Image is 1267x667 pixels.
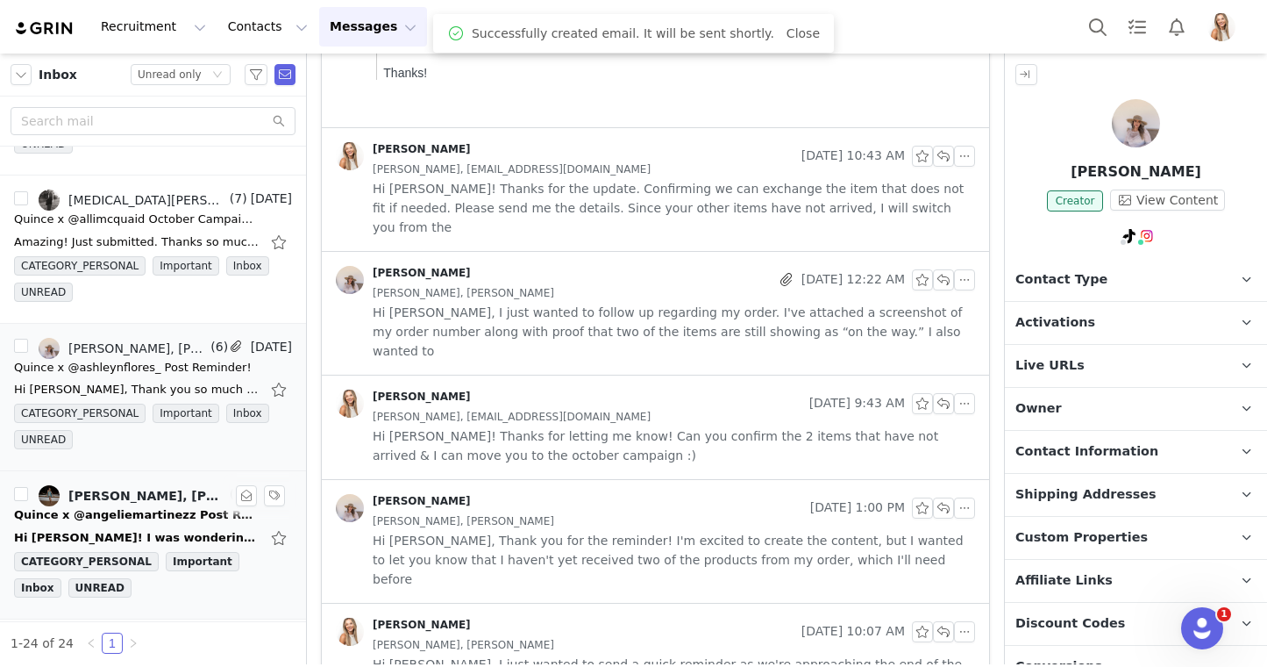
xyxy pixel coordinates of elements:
div: [PERSON_NAME] [DATE] 9:43 AM[PERSON_NAME], [EMAIL_ADDRESS][DOMAIN_NAME] Hi [PERSON_NAME]! Thanks ... [322,376,989,479]
div: [PERSON_NAME] [DATE] 12:22 AM[PERSON_NAME], [PERSON_NAME] Hi [PERSON_NAME], I just wanted to foll... [322,252,989,375]
p: Thanks! [19,384,604,398]
a: [PERSON_NAME] [336,390,471,418]
div: Hi Lily! I was wondering if it was okay for me to post the video on my new tik tok and Instagram ... [14,529,260,547]
li: 1-24 of 24 [11,633,74,654]
span: Hi [PERSON_NAME], [7,7,148,24]
div: Hi Lily, Thank you so much for confirming! Since the dress I originally selected (100% Organic Co... [14,381,260,398]
span: UNREAD [68,578,132,598]
span: Hi [PERSON_NAME]! Thanks for the update. Confirming we can exchange the item that does not fit if... [373,179,975,237]
span: Inbox [226,404,269,423]
span: Discount Codes [1015,614,1125,634]
img: instagram.svg [1140,229,1154,243]
div: [MEDICAL_DATA][PERSON_NAME], [PERSON_NAME] [68,193,226,207]
button: Content [529,7,624,47]
a: [PERSON_NAME][EMAIL_ADDRESS][DOMAIN_NAME] [203,251,511,265]
p: Hi [PERSON_NAME]! [19,277,604,291]
a: [PERSON_NAME] [336,618,471,646]
span: [DATE] 1:00 PM [810,498,905,519]
span: Shipping Addresses [1015,485,1157,505]
li: Next Page [123,633,144,654]
span: Hi [PERSON_NAME]! Thanks for letting me know! Can you confirm the 2 items that have not arrived &... [373,427,975,465]
span: 1 [1217,607,1231,621]
img: 22808846-06dd-4d6e-a5f5-c90265dabeaf.jpg [336,390,364,418]
span: Inbox [226,256,269,276]
span: [PERSON_NAME], [EMAIL_ADDRESS][DOMAIN_NAME] [373,160,651,179]
a: 1 [103,634,122,653]
button: Recruitment [90,7,217,47]
span: [DATE] 10:43 AM [801,146,905,167]
div: [PERSON_NAME] [373,618,471,632]
button: View Content [1110,190,1225,211]
span: (7) [226,190,247,208]
div: Quince x @allimcquaid October Campaign! [14,211,260,228]
span: Thank you so much for confirming! Since the dress I originally selected (100% Organic Cotton Gauz... [7,25,602,129]
span: Custom Properties [1015,528,1148,548]
img: 22808846-06dd-4d6e-a5f5-c90265dabeaf.jpg [336,618,364,646]
li: Previous Page [81,633,102,654]
a: [PERSON_NAME] [336,142,471,170]
button: Messages [319,7,427,47]
div: [PERSON_NAME] [373,494,471,508]
a: [PERSON_NAME], [PERSON_NAME] [39,338,207,359]
img: Ashley Flores [1112,99,1160,147]
span: Contact Information [1015,442,1158,462]
a: Community [735,7,835,47]
span: UNREAD [14,430,73,449]
div: [PERSON_NAME] [373,390,471,404]
a: [PERSON_NAME] [336,494,471,522]
div: [PERSON_NAME] [373,142,471,156]
img: 6fc16323-ce5c-40d2-99db-fd29071c116c.jpg [336,266,364,294]
span: I really appreciate you moving me to the October campaign, it’s perfect timing since the other it... [7,149,602,183]
a: [MEDICAL_DATA][PERSON_NAME], [PERSON_NAME] [39,190,226,211]
button: Program [428,7,528,47]
span: [DATE] 10:07 AM [801,621,905,642]
span: [DATE] 12:22 AM [801,269,905,290]
body: [DATE][DATE], [PERSON_NAME] < > wrote: [7,7,604,434]
span: Best, [PERSON_NAME] [7,202,125,236]
i: icon: down [212,69,223,82]
span: Successfully created email. It will be sent shortly. [472,25,774,43]
div: [PERSON_NAME] [DATE] 1:00 PM[PERSON_NAME], [PERSON_NAME] Hi [PERSON_NAME], Thank you for the remi... [322,480,989,603]
span: Hi [PERSON_NAME], I just wanted to follow up regarding my order. I've attached a screenshot of my... [373,303,975,361]
a: Tasks [1118,7,1157,47]
img: 22808846-06dd-4d6e-a5f5-c90265dabeaf.jpg [1207,13,1235,41]
i: icon: left [86,638,96,649]
div: [PERSON_NAME], [PERSON_NAME], [PERSON_NAME] [68,489,226,503]
div: [PERSON_NAME] [DATE] 10:43 AM[PERSON_NAME], [EMAIL_ADDRESS][DOMAIN_NAME] Hi [PERSON_NAME]! Thanks... [322,128,989,251]
li: 1 [102,633,123,654]
span: Important [153,256,219,276]
iframe: Intercom live chat [1181,607,1223,649]
div: [PERSON_NAME] [373,266,471,280]
a: grin logo [14,20,75,37]
span: Important [166,552,239,571]
span: [DATE] 9:43 AM [809,393,905,414]
span: Inbox [39,66,77,84]
p: Since your other items have not arrived, I will switch you from the September campaign to the Oct... [19,344,604,372]
i: icon: right [128,638,139,649]
button: Notifications [1157,7,1196,47]
div: Amazing! Just submitted. Thanks so much! Best, Alli McQuaid @allimcquaid On Mon, Sep 29, 2025 at ... [14,233,260,251]
a: Close [787,26,820,40]
span: Send Email [274,64,295,85]
span: Contact Type [1015,270,1107,290]
span: Important [153,404,219,423]
span: Owner [1015,399,1062,419]
div: Quince x @ashleynflores_ Post Reminder! [14,359,252,377]
div: [PERSON_NAME], [PERSON_NAME] [68,341,207,355]
a: [PERSON_NAME] [336,266,471,294]
button: Profile [1197,13,1253,41]
button: Reporting [625,7,734,47]
p: Thanks for the update. Confirming we can exchange the item that does not fit if needed. Please se... [19,304,604,332]
img: 22808846-06dd-4d6e-a5f5-c90265dabeaf.jpg [336,142,364,170]
img: 6fc16323-ce5c-40d2-99db-fd29071c116c.jpg [39,338,60,359]
img: 7d4d6b21-b395-4329-ae73-b702d6244230.jpg [39,190,60,211]
span: (6) [207,338,228,356]
span: Inbox [14,578,61,598]
span: CATEGORY_PERSONAL [14,256,146,276]
span: Hi [PERSON_NAME], Thank you for the reminder! I'm excited to create the content, but I wanted to ... [373,531,975,589]
div: Unread only [138,65,202,84]
img: 6fc16323-ce5c-40d2-99db-fd29071c116c.jpg [336,494,364,522]
span: Creator [1047,190,1104,212]
span: CATEGORY_PERSONAL [14,552,159,571]
button: Search [1078,7,1117,47]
